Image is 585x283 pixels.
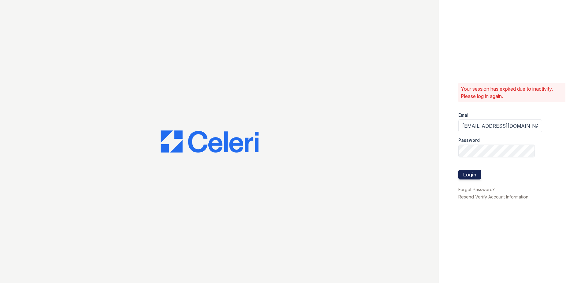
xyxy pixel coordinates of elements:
[461,85,563,100] p: Your session has expired due to inactivity. Please log in again.
[458,194,528,199] a: Resend Verify Account Information
[458,112,470,118] label: Email
[458,187,495,192] a: Forgot Password?
[161,130,259,153] img: CE_Logo_Blue-a8612792a0a2168367f1c8372b55b34899dd931a85d93a1a3d3e32e68fde9ad4.png
[458,137,480,143] label: Password
[458,170,481,179] button: Login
